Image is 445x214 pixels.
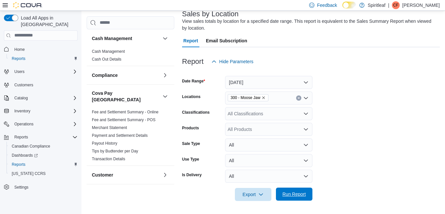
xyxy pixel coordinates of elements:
input: Dark Mode [342,2,356,8]
a: Fee and Settlement Summary - Online [92,110,159,114]
span: Washington CCRS [9,170,78,178]
span: Export [239,188,267,201]
button: Canadian Compliance [7,142,80,151]
button: Settings [1,182,80,192]
div: Cash Management [87,48,174,66]
span: Email Subscription [206,34,247,47]
span: Reports [9,55,78,63]
button: All [225,170,312,183]
button: Reports [1,133,80,142]
p: | [388,1,389,9]
label: Products [182,125,199,131]
span: Load All Apps in [GEOGRAPHIC_DATA] [18,15,78,28]
a: Dashboards [9,151,40,159]
span: Reports [12,162,25,167]
nav: Complex example [4,42,78,209]
h3: Cash Management [92,35,132,42]
span: Reports [12,56,25,61]
span: Catalog [12,94,78,102]
a: Customers [12,81,36,89]
span: Cash Out Details [92,57,122,62]
span: Canadian Compliance [9,142,78,150]
button: Reports [7,160,80,169]
span: Inventory [14,108,30,114]
a: Payment and Settlement Details [92,133,148,138]
span: Operations [12,120,78,128]
span: Report [183,34,198,47]
button: Cova Pay [GEOGRAPHIC_DATA] [161,93,169,100]
a: Settings [12,183,31,191]
button: Reports [12,133,31,141]
label: Date Range [182,78,205,84]
span: [US_STATE] CCRS [12,171,46,176]
button: Open list of options [303,111,309,116]
button: Operations [1,120,80,129]
span: Reports [9,161,78,168]
img: Cova [13,2,42,8]
label: Locations [182,94,201,99]
span: Feedback [317,2,337,8]
h3: Compliance [92,72,118,78]
a: Cash Management [92,49,125,54]
button: Operations [12,120,36,128]
a: Home [12,46,27,53]
a: Payout History [92,141,117,146]
h3: Customer [92,172,113,178]
a: [US_STATE] CCRS [9,170,48,178]
button: Catalog [1,93,80,103]
button: Inventory [1,107,80,116]
span: Catalog [14,95,28,101]
button: Open list of options [303,127,309,132]
h3: Report [182,58,204,65]
h3: Sales by Location [182,10,239,18]
button: Open list of options [303,95,309,101]
span: Users [12,68,78,76]
div: Chelsea F [392,1,400,9]
button: Remove 300 - Moose Jaw from selection in this group [262,96,266,100]
button: Home [1,45,80,54]
span: Home [12,45,78,53]
span: Reports [12,133,78,141]
span: Settings [14,185,28,190]
span: 300 - Moose Jaw [231,94,260,101]
button: Users [1,67,80,76]
button: Export [235,188,271,201]
label: Classifications [182,110,210,115]
button: Customers [1,80,80,90]
span: Customers [14,82,33,88]
span: Run Report [282,191,306,197]
span: Customers [12,81,78,89]
a: Merchant Statement [92,125,127,130]
span: Settings [12,183,78,191]
button: All [225,138,312,151]
span: Hide Parameters [219,58,253,65]
button: Cash Management [92,35,160,42]
span: Users [14,69,24,74]
span: Dark Mode [342,8,343,9]
button: Inventory [12,107,33,115]
span: Transaction Details [92,156,125,162]
button: Customer [161,171,169,179]
label: Is Delivery [182,172,202,178]
div: View sales totals by location for a specified date range. This report is equivalent to the Sales ... [182,18,437,32]
span: Canadian Compliance [12,144,50,149]
a: Transaction Details [92,157,125,161]
p: Spiritleaf [368,1,385,9]
span: Operations [14,121,34,127]
span: Tips by Budtender per Day [92,149,138,154]
span: Fee and Settlement Summary - POS [92,117,155,122]
span: Fee and Settlement Summary - Online [92,109,159,115]
button: Compliance [161,71,169,79]
button: Discounts & Promotions [161,190,169,197]
button: Customer [92,172,160,178]
button: Run Report [276,188,312,201]
h3: Cova Pay [GEOGRAPHIC_DATA] [92,90,160,103]
button: Cash Management [161,35,169,42]
span: Inventory [12,107,78,115]
button: Reports [7,54,80,63]
a: Canadian Compliance [9,142,53,150]
button: Clear input [296,95,301,101]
